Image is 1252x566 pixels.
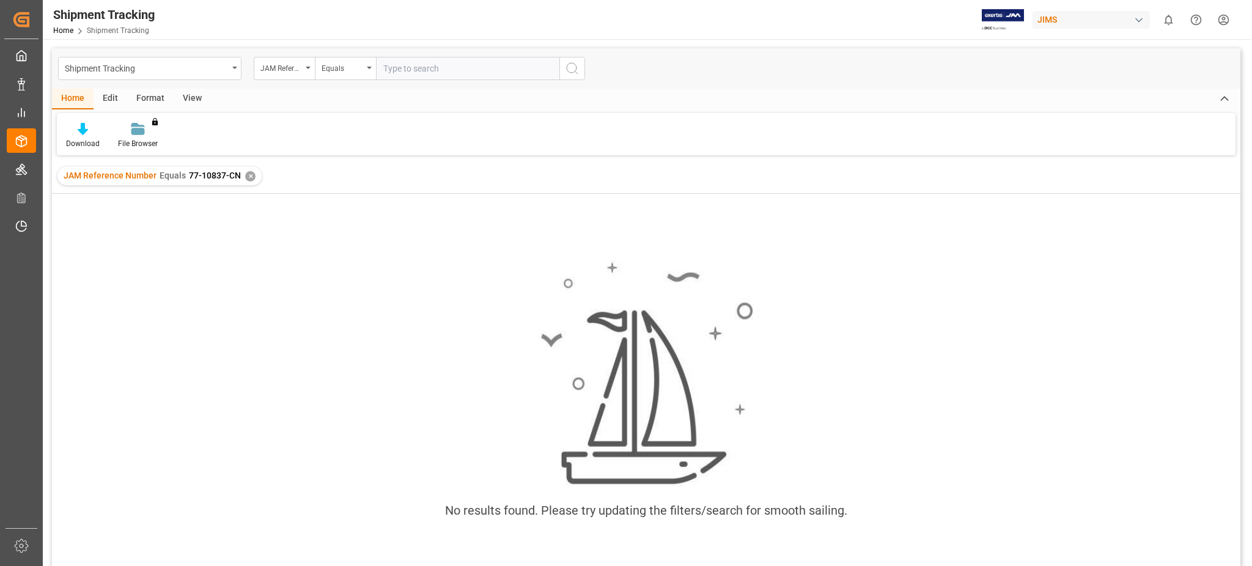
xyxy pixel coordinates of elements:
[65,60,228,75] div: Shipment Tracking
[64,171,156,180] span: JAM Reference Number
[94,89,127,109] div: Edit
[559,57,585,80] button: search button
[260,60,302,74] div: JAM Reference Number
[66,138,100,149] div: Download
[58,57,241,80] button: open menu
[376,57,559,80] input: Type to search
[315,57,376,80] button: open menu
[53,6,155,24] div: Shipment Tracking
[1155,6,1182,34] button: show 0 new notifications
[254,57,315,80] button: open menu
[1033,8,1155,31] button: JIMS
[52,89,94,109] div: Home
[445,501,847,520] div: No results found. Please try updating the filters/search for smooth sailing.
[189,171,241,180] span: 77-10837-CN
[127,89,174,109] div: Format
[1182,6,1210,34] button: Help Center
[245,171,256,182] div: ✕
[982,9,1024,31] img: Exertis%20JAM%20-%20Email%20Logo.jpg_1722504956.jpg
[322,60,363,74] div: Equals
[174,89,211,109] div: View
[160,171,186,180] span: Equals
[53,26,73,35] a: Home
[539,260,753,487] img: smooth_sailing.jpeg
[1033,11,1150,29] div: JIMS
